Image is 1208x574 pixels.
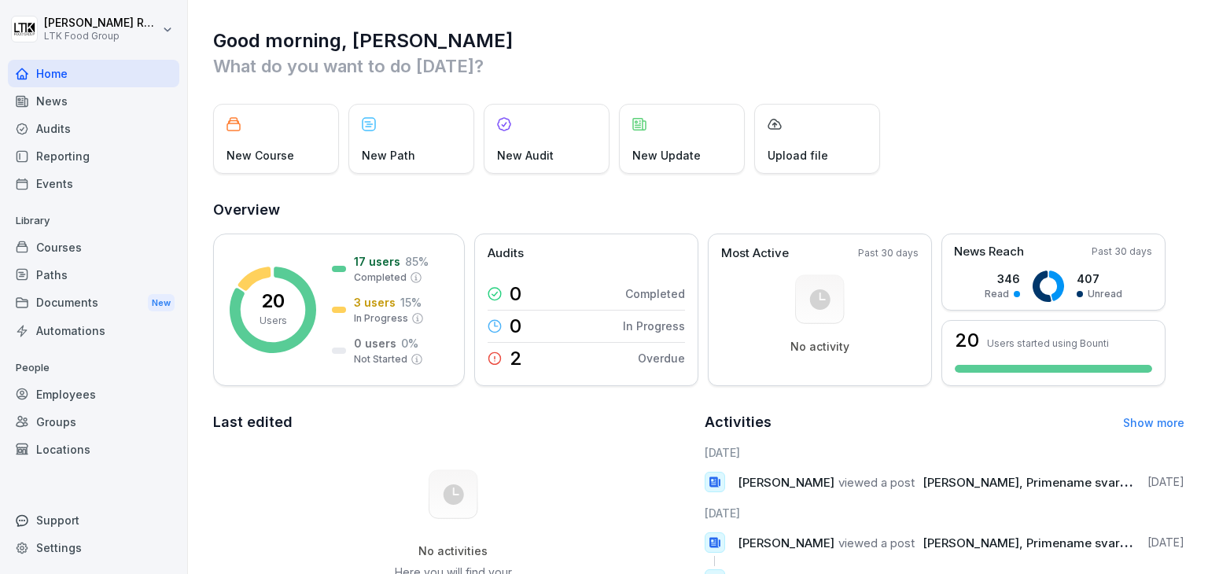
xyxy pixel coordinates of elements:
[985,270,1020,287] p: 346
[738,535,834,550] span: [PERSON_NAME]
[721,245,789,263] p: Most Active
[213,199,1184,221] h2: Overview
[8,115,179,142] a: Audits
[8,317,179,344] a: Automations
[8,170,179,197] a: Events
[405,253,429,270] p: 85 %
[401,335,418,351] p: 0 %
[8,506,179,534] div: Support
[768,147,828,164] p: Upload file
[213,28,1184,53] h1: Good morning, [PERSON_NAME]
[362,147,415,164] p: New Path
[400,294,422,311] p: 15 %
[510,285,521,304] p: 0
[354,352,407,366] p: Not Started
[638,350,685,366] p: Overdue
[213,53,1184,79] p: What do you want to do [DATE]?
[354,335,396,351] p: 0 users
[8,408,179,436] a: Groups
[497,147,554,164] p: New Audit
[738,475,834,490] span: [PERSON_NAME]
[632,147,701,164] p: New Update
[8,261,179,289] a: Paths
[790,340,849,354] p: No activity
[1092,245,1152,259] p: Past 30 days
[955,331,979,350] h3: 20
[987,337,1109,349] p: Users started using Bounti
[510,349,522,368] p: 2
[8,355,179,381] p: People
[1088,287,1122,301] p: Unread
[8,60,179,87] a: Home
[374,544,532,558] h5: No activities
[954,243,1024,261] p: News Reach
[705,505,1185,521] h6: [DATE]
[8,208,179,234] p: Library
[838,475,915,490] span: viewed a post
[354,311,408,326] p: In Progress
[8,289,179,318] a: DocumentsNew
[1123,416,1184,429] a: Show more
[213,411,694,433] h2: Last edited
[8,234,179,261] a: Courses
[623,318,685,334] p: In Progress
[705,411,772,433] h2: Activities
[8,142,179,170] a: Reporting
[8,436,179,463] a: Locations
[354,294,396,311] p: 3 users
[8,87,179,115] a: News
[705,444,1185,461] h6: [DATE]
[838,535,915,550] span: viewed a post
[1077,270,1122,287] p: 407
[44,31,159,42] p: LTK Food Group
[8,534,179,561] a: Settings
[148,294,175,312] div: New
[1147,535,1184,550] p: [DATE]
[625,285,685,302] p: Completed
[226,147,294,164] p: New Course
[510,317,521,336] p: 0
[858,246,919,260] p: Past 30 days
[488,245,524,263] p: Audits
[354,270,407,285] p: Completed
[44,17,159,30] p: [PERSON_NAME] Račkauskaitė
[261,292,285,311] p: 20
[985,287,1009,301] p: Read
[1147,474,1184,490] p: [DATE]
[8,381,179,408] a: Employees
[260,314,287,328] p: Users
[354,253,400,270] p: 17 users
[8,289,179,318] div: Documents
